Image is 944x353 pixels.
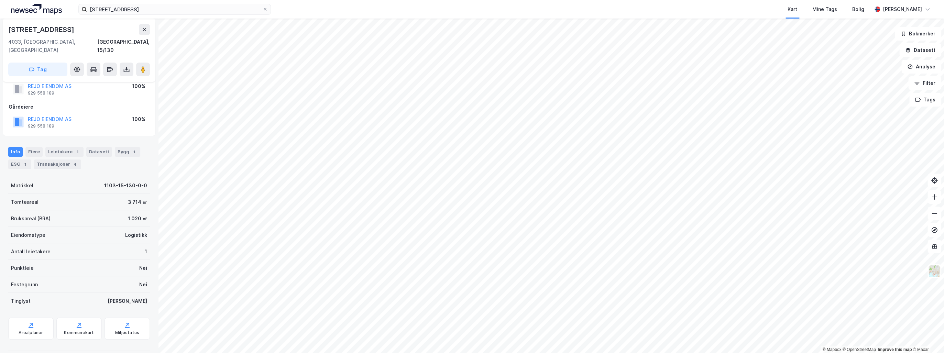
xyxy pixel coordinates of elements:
div: Eiere [25,147,43,157]
div: Datasett [86,147,112,157]
div: 929 558 189 [28,123,54,129]
div: Arealplaner [19,330,43,335]
div: Logistikk [125,231,147,239]
a: Improve this map [878,347,912,352]
div: Kommunekart [64,330,94,335]
div: [GEOGRAPHIC_DATA], 15/130 [97,38,150,54]
div: Bygg [115,147,140,157]
button: Analyse [901,60,941,74]
div: ESG [8,159,31,169]
div: [PERSON_NAME] [108,297,147,305]
div: Nei [139,280,147,289]
button: Filter [908,76,941,90]
div: Matrikkel [11,181,33,190]
iframe: Chat Widget [910,320,944,353]
div: Gårdeiere [9,103,150,111]
div: Eiendomstype [11,231,45,239]
button: Bokmerker [895,27,941,41]
div: 1 [145,247,147,256]
div: [STREET_ADDRESS] [8,24,76,35]
button: Datasett [899,43,941,57]
div: Miljøstatus [115,330,139,335]
button: Tags [909,93,941,107]
div: 100% [132,82,145,90]
div: 4033, [GEOGRAPHIC_DATA], [GEOGRAPHIC_DATA] [8,38,97,54]
a: OpenStreetMap [843,347,876,352]
div: 1 [74,148,81,155]
div: Bruksareal (BRA) [11,214,51,223]
div: Festegrunn [11,280,38,289]
div: 4 [72,161,78,168]
div: Tomteareal [11,198,39,206]
input: Søk på adresse, matrikkel, gårdeiere, leietakere eller personer [87,4,262,14]
div: Leietakere [45,147,84,157]
div: [PERSON_NAME] [883,5,922,13]
div: 1 [131,148,138,155]
div: Nei [139,264,147,272]
div: Bolig [852,5,864,13]
div: Antall leietakere [11,247,51,256]
div: Tinglyst [11,297,31,305]
div: Punktleie [11,264,34,272]
div: 3 714 ㎡ [128,198,147,206]
div: 1103-15-130-0-0 [104,181,147,190]
div: Kontrollprogram for chat [910,320,944,353]
div: 100% [132,115,145,123]
button: Tag [8,63,67,76]
div: Kart [788,5,797,13]
img: logo.a4113a55bc3d86da70a041830d287a7e.svg [11,4,62,14]
div: Mine Tags [812,5,837,13]
div: 1 [22,161,29,168]
a: Mapbox [822,347,841,352]
img: Z [928,265,941,278]
div: 1 020 ㎡ [128,214,147,223]
div: 929 558 189 [28,90,54,96]
div: Transaksjoner [34,159,81,169]
div: Info [8,147,23,157]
